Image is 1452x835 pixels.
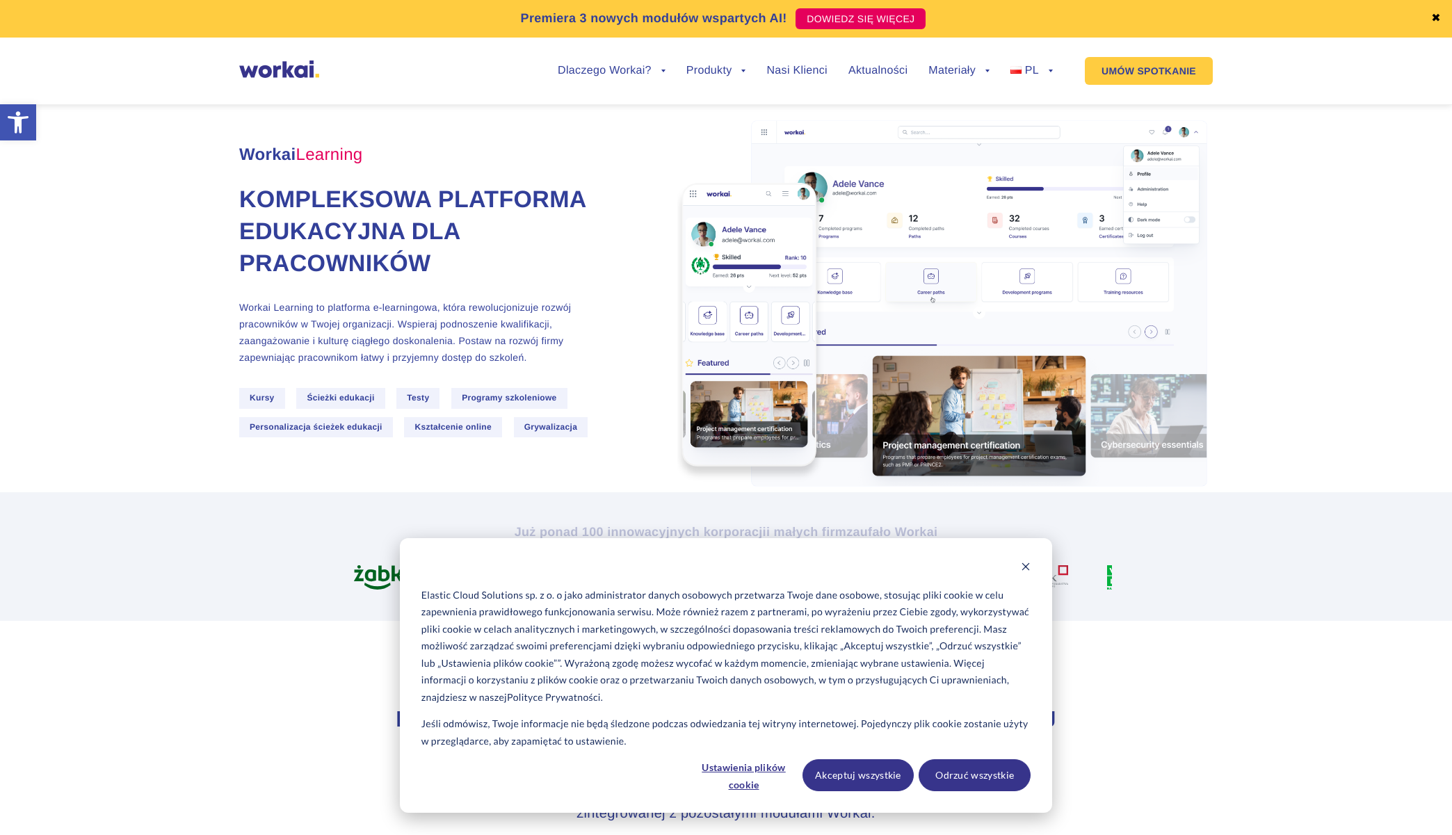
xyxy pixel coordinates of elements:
span: Grywalizacja [514,417,588,437]
a: ✖ [1431,13,1441,24]
a: Produkty [686,65,746,76]
span: Programy szkoleniowe [451,388,567,408]
span: Testy [396,388,439,408]
span: Kształcenie online [404,417,501,437]
a: Dlaczego Workai? [558,65,665,76]
h2: Nowe standardy w Twojej organizacji [340,704,1112,764]
a: Aktualności [848,65,907,76]
p: Jeśli odmówisz, Twoje informacje nie będą śledzone podczas odwiedzania tej witryny internetowej. ... [421,715,1031,749]
span: PL [1025,65,1039,76]
em: Learning [296,145,363,164]
button: Odrzuć wszystkie [919,759,1031,791]
a: Nasi Klienci [766,65,827,76]
a: Polityce Prywatności. [507,689,603,706]
a: UMÓW SPOTKANIE [1085,57,1213,85]
p: Workai Learning to platforma e-learningowa, która rewolucjonizuje rozwój pracowników w Twojej org... [239,299,622,366]
i: i małych firm [766,525,846,539]
span: Kursy [239,388,285,408]
p: Elastic Cloud Solutions sp. z o. o jako administrator danych osobowych przetwarza Twoje dane osob... [421,587,1031,706]
a: Materiały [928,65,990,76]
button: Dismiss cookie banner [1021,560,1031,577]
h1: Kompleksowa platforma edukacyjna dla pracowników [239,184,622,280]
span: Workai [239,130,363,163]
div: Cookie banner [400,538,1052,813]
span: Personalizacja ścieżek edukacji [239,417,393,437]
p: Premiera 3 nowych modułów wspartych AI! [521,9,787,28]
a: DOWIEDZ SIĘ WIĘCEJ [796,8,926,29]
button: Akceptuj wszystkie [802,759,914,791]
h2: Już ponad 100 innowacyjnych korporacji zaufało Workai [340,524,1112,540]
span: Ścieżki edukacji [296,388,385,408]
button: Ustawienia plików cookie [691,759,798,791]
